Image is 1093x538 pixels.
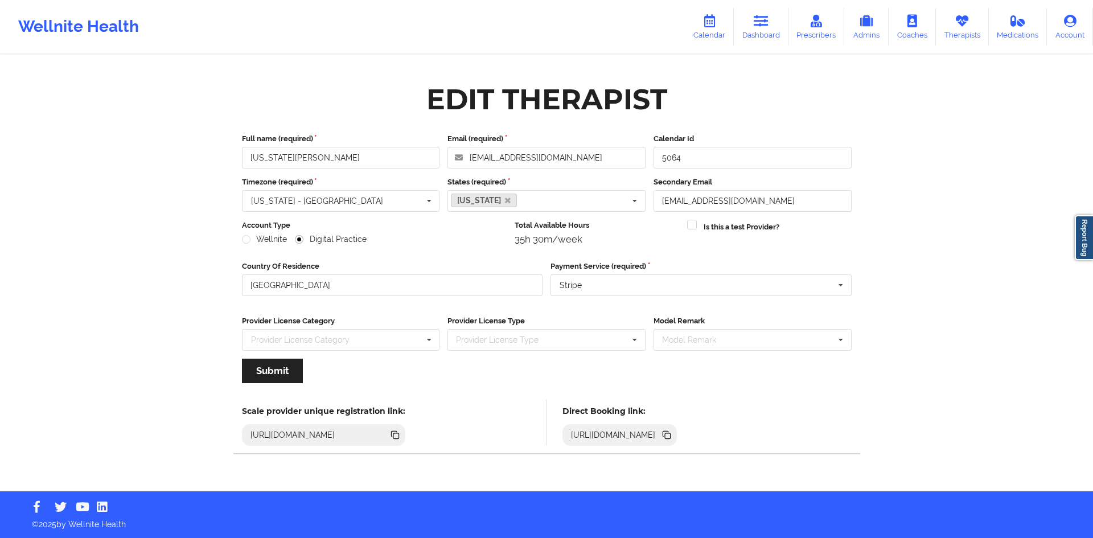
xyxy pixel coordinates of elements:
[654,176,852,188] label: Secondary Email
[242,406,405,416] h5: Scale provider unique registration link:
[844,8,889,46] a: Admins
[989,8,1047,46] a: Medications
[654,133,852,145] label: Calendar Id
[685,8,734,46] a: Calendar
[242,133,440,145] label: Full name (required)
[788,8,845,46] a: Prescribers
[242,359,303,383] button: Submit
[515,220,679,231] label: Total Available Hours
[242,235,287,244] label: Wellnite
[426,81,667,117] div: Edit Therapist
[447,176,646,188] label: States (required)
[889,8,936,46] a: Coaches
[251,336,350,344] div: Provider License Category
[242,176,440,188] label: Timezone (required)
[1075,215,1093,260] a: Report Bug
[936,8,989,46] a: Therapists
[246,429,340,441] div: [URL][DOMAIN_NAME]
[566,429,660,441] div: [URL][DOMAIN_NAME]
[447,147,646,169] input: Email address
[295,235,367,244] label: Digital Practice
[242,147,440,169] input: Full name
[659,334,733,347] div: Model Remark
[251,197,383,205] div: [US_STATE] - [GEOGRAPHIC_DATA]
[562,406,677,416] h5: Direct Booking link:
[654,147,852,169] input: Calendar Id
[515,233,679,245] div: 35h 30m/week
[560,281,582,289] div: Stripe
[242,315,440,327] label: Provider License Category
[734,8,788,46] a: Dashboard
[654,190,852,212] input: Email
[550,261,852,272] label: Payment Service (required)
[447,315,646,327] label: Provider License Type
[242,220,507,231] label: Account Type
[704,221,779,233] label: Is this a test Provider?
[1047,8,1093,46] a: Account
[451,194,517,207] a: [US_STATE]
[24,511,1069,530] p: © 2025 by Wellnite Health
[242,261,543,272] label: Country Of Residence
[447,133,646,145] label: Email (required)
[453,334,555,347] div: Provider License Type
[654,315,852,327] label: Model Remark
